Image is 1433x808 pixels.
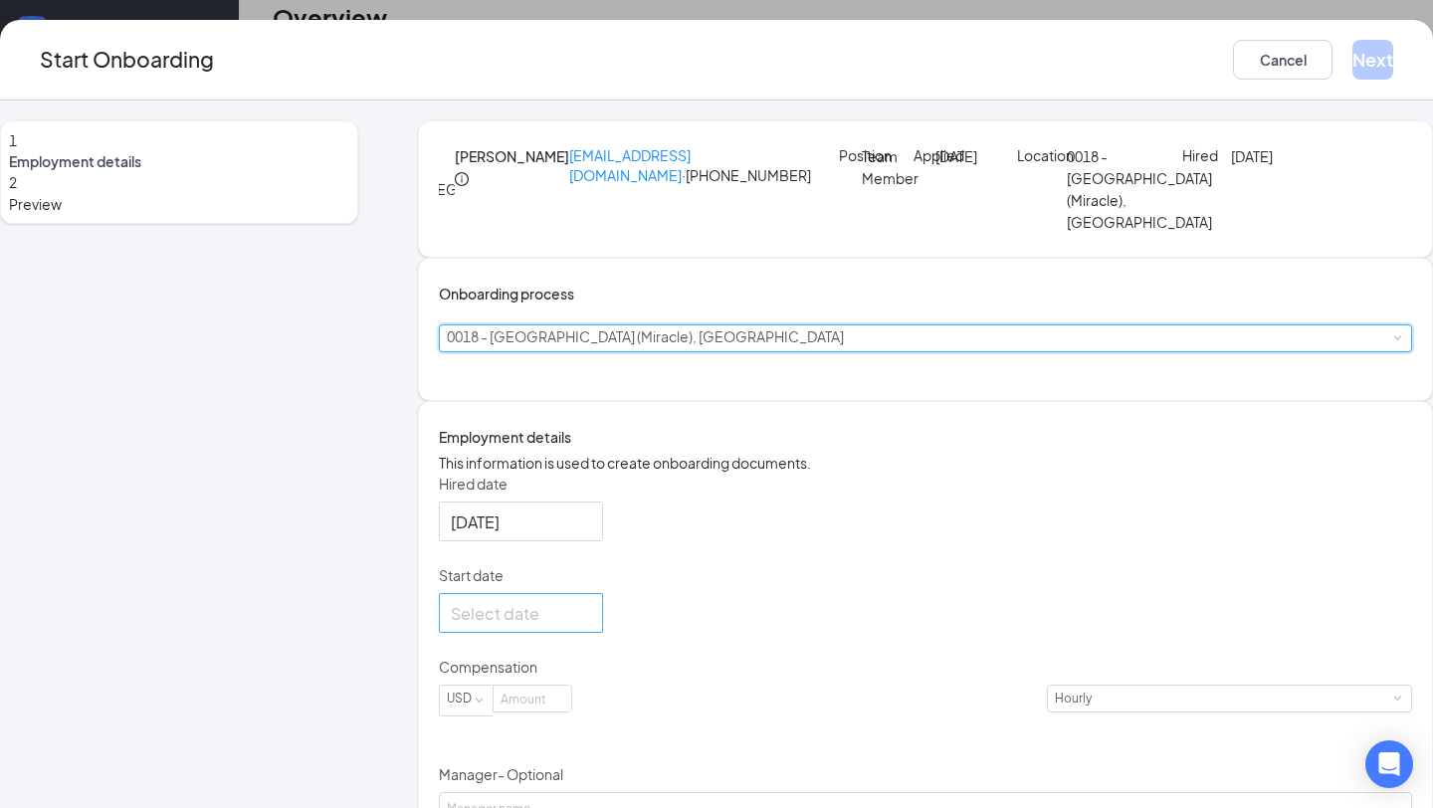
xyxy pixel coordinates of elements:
span: - Optional [498,765,563,783]
p: Hired [1182,145,1232,165]
input: Select date [451,601,587,626]
p: Compensation [439,657,1412,677]
p: [DATE] [1231,145,1330,167]
h4: Employment details [439,426,1412,448]
span: 2 [9,173,17,191]
div: Hourly [1055,686,1106,711]
span: Employment details [9,151,349,171]
span: 0018 - [GEOGRAPHIC_DATA] (Miracle), [GEOGRAPHIC_DATA] [447,327,844,345]
span: info-circle [455,172,469,186]
span: 1 [9,131,17,149]
p: Team Member [862,145,907,189]
p: Applied [914,145,935,165]
p: This information is used to create onboarding documents. [439,452,1412,474]
h4: [PERSON_NAME] [455,145,569,167]
p: [DATE] [935,145,980,167]
div: USD [447,686,486,711]
div: EG [437,178,458,200]
input: Aug 26, 2025 [451,509,587,534]
a: [EMAIL_ADDRESS][DOMAIN_NAME] [569,146,691,184]
button: Next [1352,40,1393,80]
p: Location [1017,145,1067,165]
p: · [PHONE_NUMBER] [569,145,839,213]
p: Position [839,145,861,165]
div: Open Intercom Messenger [1365,740,1413,788]
h4: Onboarding process [439,283,1412,304]
span: Preview [9,193,349,215]
h3: Start Onboarding [40,43,214,76]
p: Hired date [439,474,1412,494]
p: Manager [439,764,1412,784]
div: [object Object] [447,325,858,351]
p: 0018 - [GEOGRAPHIC_DATA] (Miracle), [GEOGRAPHIC_DATA] [1067,145,1165,233]
p: Start date [439,565,1412,585]
button: Cancel [1233,40,1332,80]
input: Amount [494,686,571,711]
